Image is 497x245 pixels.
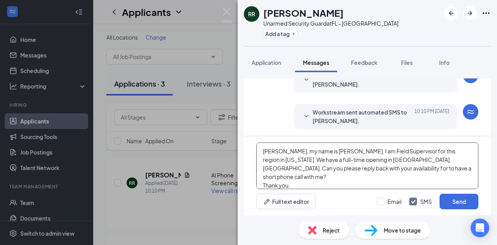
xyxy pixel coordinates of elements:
span: Application [252,59,281,66]
div: Unarmed Security Guard at FL - [GEOGRAPHIC_DATA] [263,19,398,27]
svg: Ellipses [481,9,491,18]
span: Feedback [351,59,377,66]
span: Reject [323,226,340,235]
svg: Plus [291,31,296,36]
button: Full text editorPen [256,194,316,209]
span: Move to stage [384,226,421,235]
span: Files [401,59,413,66]
svg: ArrowLeftNew [447,9,456,18]
svg: SmallChevronDown [302,112,311,121]
svg: ArrowRight [465,9,474,18]
span: Info [439,59,450,66]
div: RR [248,10,255,18]
button: ArrowLeftNew [444,6,458,20]
span: Messages [303,59,329,66]
div: Open Intercom Messenger [471,219,489,237]
button: ArrowRight [463,6,477,20]
svg: Pen [263,198,271,205]
span: Workstream sent automated SMS to [PERSON_NAME]. [313,108,414,125]
span: Workstream sent automated SMS to [PERSON_NAME]. [313,71,414,89]
textarea: [PERSON_NAME], my name is [PERSON_NAME]. I am Field Supervisor for this region in [US_STATE]. We ... [256,142,478,189]
button: Send [440,194,478,209]
svg: SmallChevronDown [302,75,311,85]
h1: [PERSON_NAME] [263,6,344,19]
svg: WorkstreamLogo [466,107,475,116]
span: [DATE] 10:10 PM [414,71,449,89]
span: [DATE] 10:10 PM [414,108,449,125]
button: PlusAdd a tag [263,30,298,38]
